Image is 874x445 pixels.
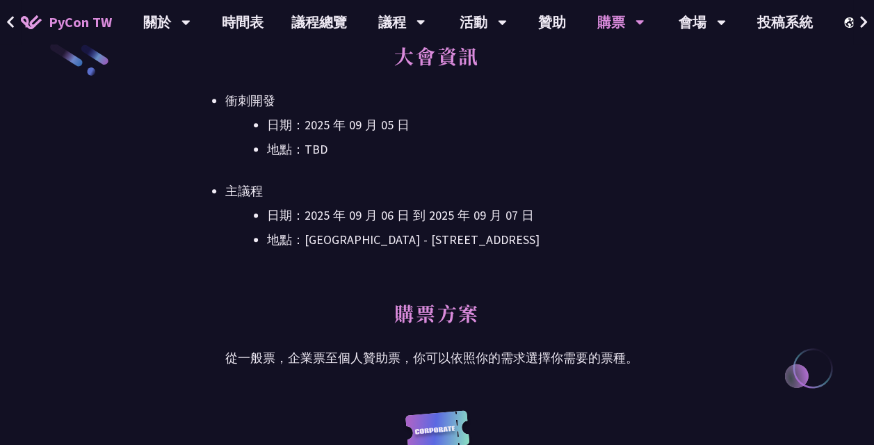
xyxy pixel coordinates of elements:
[267,205,649,226] li: 日期：2025 年 09 月 06 日 到 2025 年 09 月 07 日
[21,15,42,29] img: Home icon of PyCon TW 2025
[267,229,649,250] li: 地點：[GEOGRAPHIC_DATA] - ​[STREET_ADDRESS]
[225,181,649,250] li: 主議程
[844,17,858,28] img: Locale Icon
[267,115,649,136] li: 日期：2025 年 09 月 05 日
[225,348,649,369] p: 從一般票，企業票至個人贊助票，你可以依照你的需求選擇你需要的票種。
[267,139,649,160] li: 地點：TBD
[7,5,126,40] a: PyCon TW
[225,299,649,341] h2: 購票方案
[225,42,649,83] h2: 大會資訊
[225,90,649,160] li: 衝刺開發
[49,12,112,33] span: PyCon TW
